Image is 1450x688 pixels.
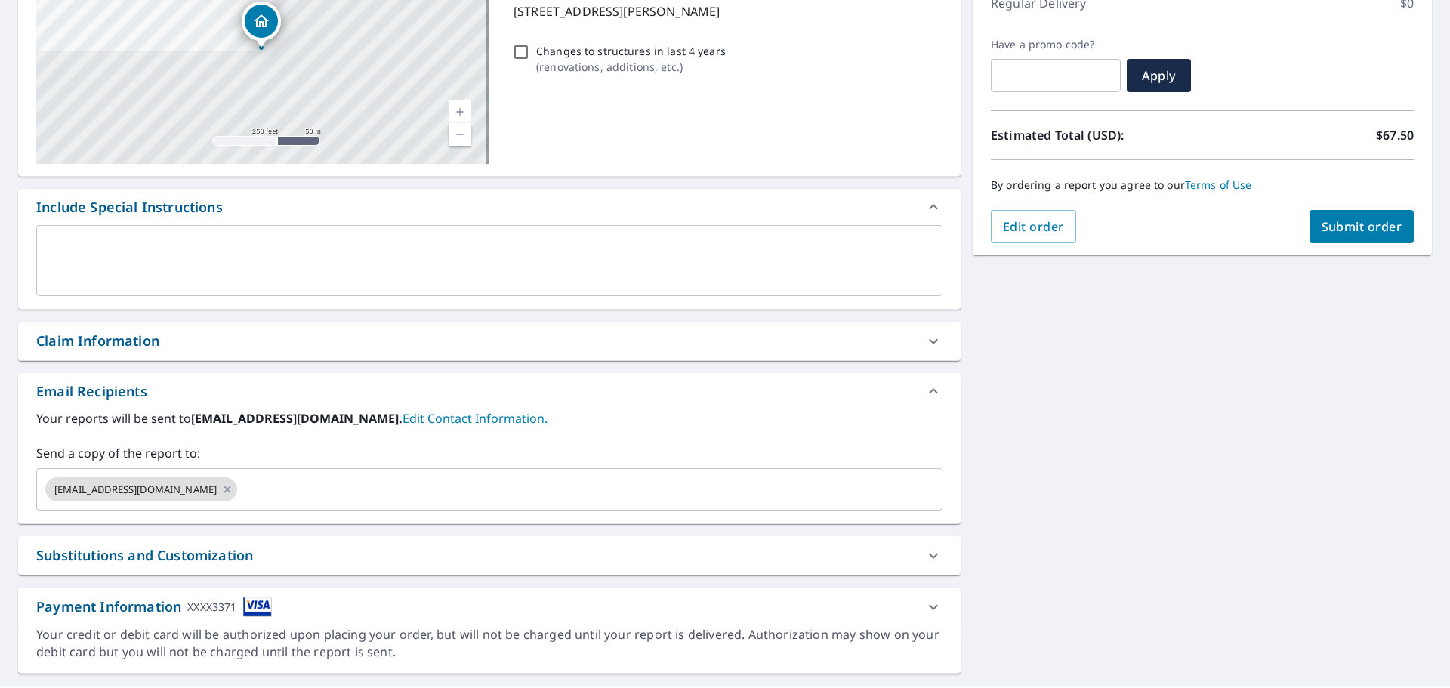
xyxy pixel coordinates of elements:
[36,444,942,462] label: Send a copy of the report to:
[991,38,1121,51] label: Have a promo code?
[991,178,1414,192] p: By ordering a report you agree to our
[18,588,961,626] div: Payment InformationXXXX3371cardImage
[449,123,471,146] a: Current Level 17, Zoom Out
[536,43,726,59] p: Changes to structures in last 4 years
[36,597,272,617] div: Payment Information
[36,626,942,661] div: Your credit or debit card will be authorized upon placing your order, but will not be charged unt...
[191,410,403,427] b: [EMAIL_ADDRESS][DOMAIN_NAME].
[45,477,237,501] div: [EMAIL_ADDRESS][DOMAIN_NAME]
[1139,67,1179,84] span: Apply
[514,2,936,20] p: [STREET_ADDRESS][PERSON_NAME]
[991,210,1076,243] button: Edit order
[18,322,961,360] div: Claim Information
[36,331,159,351] div: Claim Information
[36,545,253,566] div: Substitutions and Customization
[1185,177,1252,192] a: Terms of Use
[403,410,548,427] a: EditContactInfo
[1003,218,1064,235] span: Edit order
[991,126,1202,144] p: Estimated Total (USD):
[1322,218,1402,235] span: Submit order
[36,409,942,427] label: Your reports will be sent to
[18,536,961,575] div: Substitutions and Customization
[45,483,226,497] span: [EMAIL_ADDRESS][DOMAIN_NAME]
[1127,59,1191,92] button: Apply
[1376,126,1414,144] p: $67.50
[1310,210,1415,243] button: Submit order
[449,100,471,123] a: Current Level 17, Zoom In
[36,381,147,402] div: Email Recipients
[242,2,281,48] div: Dropped pin, building 1, Residential property, 7419 Wolff Rd Medina, OH 44256
[18,373,961,409] div: Email Recipients
[187,597,236,617] div: XXXX3371
[36,197,223,218] div: Include Special Instructions
[536,59,726,75] p: ( renovations, additions, etc. )
[18,189,961,225] div: Include Special Instructions
[243,597,272,617] img: cardImage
